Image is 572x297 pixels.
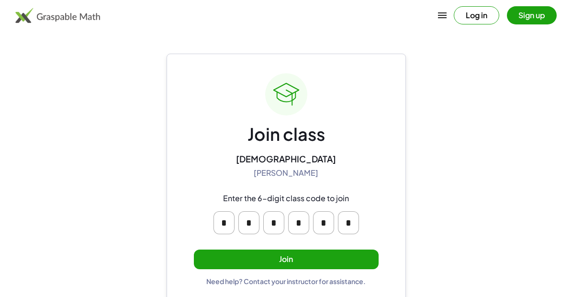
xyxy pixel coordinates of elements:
input: Please enter OTP character 3 [263,211,284,234]
input: Please enter OTP character 1 [213,211,235,234]
button: Log in [454,6,499,24]
div: Join class [247,123,325,146]
input: Please enter OTP character 4 [288,211,309,234]
input: Please enter OTP character 6 [338,211,359,234]
input: Please enter OTP character 2 [238,211,259,234]
button: Sign up [507,6,557,24]
div: Need help? Contact your instructor for assistance. [206,277,366,286]
div: [DEMOGRAPHIC_DATA] [236,153,336,164]
div: Enter the 6-digit class code to join [223,194,349,204]
button: Join [194,250,379,269]
div: [PERSON_NAME] [254,168,318,178]
input: Please enter OTP character 5 [313,211,334,234]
